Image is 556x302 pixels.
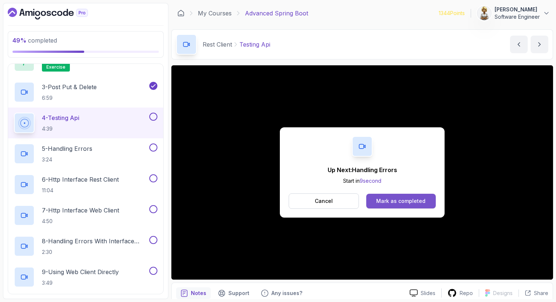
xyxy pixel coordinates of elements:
[421,290,435,297] p: Slides
[376,197,425,205] div: Mark as completed
[495,13,540,21] p: Software Engineer
[328,165,397,174] p: Up Next: Handling Errors
[315,197,333,205] p: Cancel
[510,36,528,53] button: previous content
[198,9,232,18] a: My Courses
[14,205,157,226] button: 7-Http Interface Web Client4:50
[442,288,479,298] a: Repo
[8,8,105,19] a: Dashboard
[42,206,119,215] p: 7 - Http Interface Web Client
[42,248,148,256] p: 2:30
[42,94,97,102] p: 6:59
[177,10,185,17] a: Dashboard
[42,237,148,245] p: 8 - Handling Errors With Interface Web Client
[328,177,397,185] p: Start in
[42,175,119,184] p: 6 - Http Interface Rest Client
[13,37,26,44] span: 49 %
[289,193,359,209] button: Cancel
[42,144,92,153] p: 5 - Handling Errors
[14,174,157,195] button: 6-Http Interface Rest Client11:04
[518,290,548,297] button: Share
[42,83,97,91] p: 3 - Post Put & Delete
[360,178,381,184] span: 9 second
[14,82,157,102] button: 3-Post Put & Delete6:59
[42,125,79,132] p: 4:39
[14,113,157,133] button: 4-Testing Api4:39
[245,9,308,18] p: Advanced Spring Boot
[228,290,249,297] p: Support
[460,290,473,297] p: Repo
[404,289,441,297] a: Slides
[495,6,540,13] p: [PERSON_NAME]
[42,187,119,194] p: 11:04
[477,6,550,21] button: user profile image[PERSON_NAME]Software Engineer
[214,287,254,299] button: Support button
[271,290,302,297] p: Any issues?
[531,36,548,53] button: next content
[239,40,270,49] p: Testing Api
[366,194,436,208] button: Mark as completed
[439,10,465,17] p: 1344 Points
[171,65,553,280] iframe: 3 - Testing API
[257,287,307,299] button: Feedback button
[42,279,119,287] p: 3:49
[477,6,491,20] img: user profile image
[42,218,119,225] p: 4:50
[534,290,548,297] p: Share
[493,290,513,297] p: Designs
[42,156,92,163] p: 3:24
[203,40,232,49] p: Rest Client
[42,113,79,122] p: 4 - Testing Api
[14,143,157,164] button: 5-Handling Errors3:24
[46,64,65,70] span: exercise
[191,290,206,297] p: Notes
[42,268,119,276] p: 9 - Using Web Client Directly
[14,267,157,287] button: 9-Using Web Client Directly3:49
[14,236,157,256] button: 8-Handling Errors With Interface Web Client2:30
[13,37,57,44] span: completed
[176,287,211,299] button: notes button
